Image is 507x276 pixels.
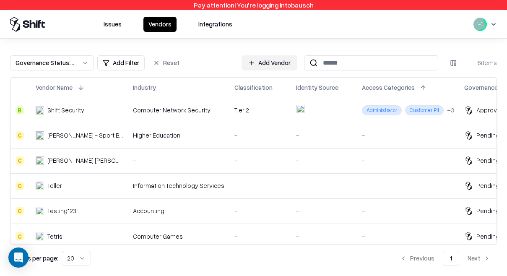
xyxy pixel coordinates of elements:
[393,251,497,266] nav: pagination
[47,106,84,115] div: Shift Security
[8,247,29,268] div: Open Intercom Messenger
[242,55,297,70] a: Add Vendor
[405,105,444,115] div: Customer PII
[36,182,44,190] img: Teller
[296,83,338,92] div: Identity Source
[234,83,273,92] div: Classification
[133,206,224,215] div: Accounting
[36,83,73,92] div: Vendor Name
[296,105,304,113] img: entra.microsoft.com
[36,131,44,140] img: AMOS - Sport Business School
[10,254,58,263] p: Results per page:
[362,83,415,92] div: Access Categories
[362,131,454,140] div: -
[148,55,185,70] button: Reset
[296,232,352,241] div: -
[36,106,44,115] img: Shift Security
[16,232,24,240] div: C
[362,156,454,165] div: -
[16,131,24,140] div: C
[234,206,286,215] div: -
[36,207,44,215] img: Testing123
[193,17,237,32] button: Integrations
[296,206,352,215] div: -
[362,181,454,190] div: -
[16,58,75,67] div: Governance Status : Approved, Pending Approval
[133,131,224,140] div: Higher Education
[99,17,127,32] button: Issues
[133,156,224,165] div: -
[234,131,286,140] div: -
[47,131,123,140] div: [PERSON_NAME] - Sport Business School
[476,106,504,115] div: Approved
[36,156,44,165] img: Stroz Friedberg, LLC
[143,17,177,32] button: Vendors
[16,207,24,215] div: C
[234,156,286,165] div: -
[16,106,24,115] div: B
[362,105,402,115] div: Administrator
[362,232,454,241] div: -
[234,232,286,241] div: -
[16,156,24,165] div: C
[36,232,44,240] img: Tetris
[234,181,286,190] div: -
[47,181,62,190] div: Teller
[133,181,224,190] div: Information Technology Services
[443,251,459,266] button: 1
[296,131,352,140] div: -
[97,55,145,70] button: Add Filter
[362,206,454,215] div: -
[447,106,454,115] div: + 3
[16,182,24,190] div: C
[234,106,286,115] div: Tier 2
[47,232,62,241] div: Tetris
[47,206,76,215] div: Testing123
[133,83,156,92] div: Industry
[296,181,352,190] div: -
[447,106,454,115] button: +3
[296,156,352,165] div: -
[133,232,224,241] div: Computer Games
[47,156,123,165] div: [PERSON_NAME] [PERSON_NAME], LLC
[133,106,224,115] div: Computer Network Security
[463,58,497,67] div: 6 items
